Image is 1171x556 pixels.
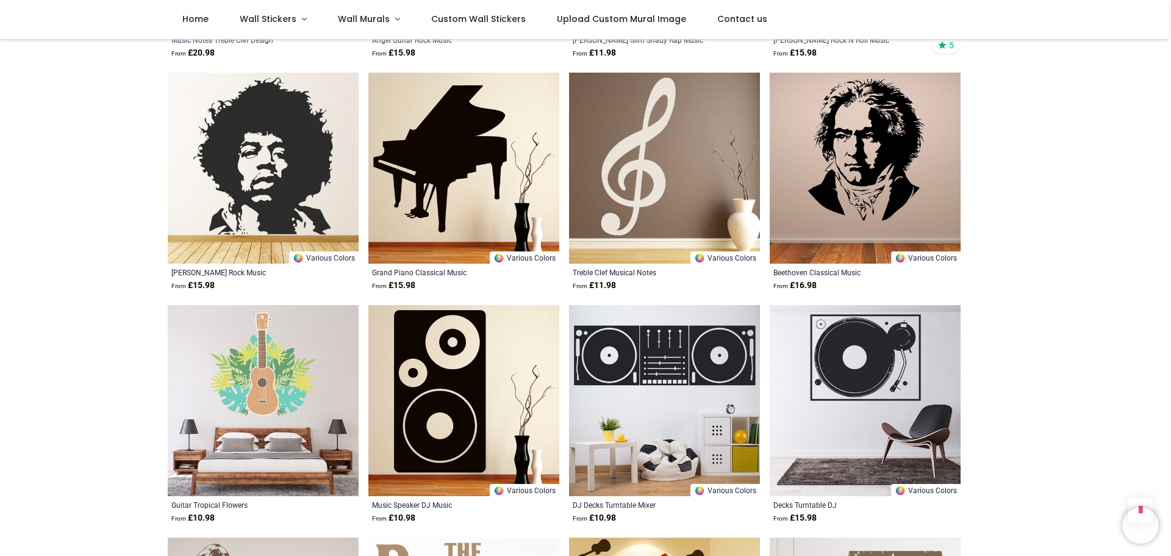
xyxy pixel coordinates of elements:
img: Color Wheel [493,253,504,264]
strong: £ 10.98 [171,512,215,524]
a: DJ Decks Turntable Mixer [573,500,720,510]
span: From [171,50,186,57]
span: From [372,50,387,57]
strong: £ 20.98 [171,47,215,59]
a: Various Colors [490,251,559,264]
strong: £ 10.98 [372,512,415,524]
a: Various Colors [690,484,760,496]
img: Beethoven Classical Music Wall Sticker [770,73,961,264]
strong: £ 15.98 [372,280,415,292]
a: [PERSON_NAME] Rock Music [171,267,318,277]
img: Decks Turntable DJ Wall Sticker [770,305,961,496]
img: Jimi Hendrix Rock Music Wall Sticker [168,73,359,264]
span: From [573,283,587,289]
img: Color Wheel [895,485,906,496]
span: Wall Stickers [240,13,296,25]
img: Guitar Tropical Flowers Wall Sticker [168,305,359,496]
a: Various Colors [289,251,359,264]
img: Color Wheel [293,253,304,264]
span: From [773,50,788,57]
a: Various Colors [891,251,961,264]
span: Contact us [717,13,767,25]
span: From [773,283,788,289]
img: Treble Clef Musical Notes Wall Sticker - Mod3 [569,73,760,264]
strong: £ 11.98 [573,280,616,292]
a: Decks Turntable DJ [773,500,920,510]
a: Treble Clef Musical Notes [573,267,720,277]
a: Various Colors [490,484,559,496]
strong: £ 15.98 [372,47,415,59]
span: From [372,515,387,522]
span: Wall Murals [338,13,390,25]
a: Music Speaker DJ Music [372,500,519,510]
strong: £ 15.98 [773,512,817,524]
span: 5 [949,40,954,51]
img: Color Wheel [694,253,705,264]
span: Custom Wall Stickers [431,13,526,25]
a: [PERSON_NAME] Slim Shady Rap Music [573,35,720,45]
span: Upload Custom Mural Image [557,13,686,25]
a: Grand Piano Classical Music [372,267,519,277]
a: Various Colors [690,251,760,264]
a: Various Colors [891,484,961,496]
img: Color Wheel [895,253,906,264]
strong: £ 11.98 [573,47,616,59]
a: Angel Guitar Rock Music [372,35,519,45]
img: Color Wheel [493,485,504,496]
span: From [773,515,788,522]
span: From [171,283,186,289]
strong: £ 15.98 [773,47,817,59]
img: DJ Decks Turntable Mixer Wall Sticker [569,305,760,496]
span: From [372,283,387,289]
strong: £ 10.98 [573,512,616,524]
span: Home [182,13,209,25]
img: Color Wheel [694,485,705,496]
span: From [573,515,587,522]
a: Beethoven Classical Music [773,267,920,277]
span: From [171,515,186,522]
span: From [573,50,587,57]
img: Grand Piano Classical Music Wall Sticker [368,73,559,264]
strong: £ 15.98 [171,280,215,292]
strong: £ 16.98 [773,280,817,292]
a: [PERSON_NAME] Rock N Roll Music [773,35,920,45]
a: Guitar Tropical Flowers [171,500,318,510]
iframe: Brevo live chat [1122,507,1159,544]
a: Music Notes Treble Clef Design [171,35,318,45]
img: Music Speaker DJ Music Wall Sticker [368,305,559,496]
